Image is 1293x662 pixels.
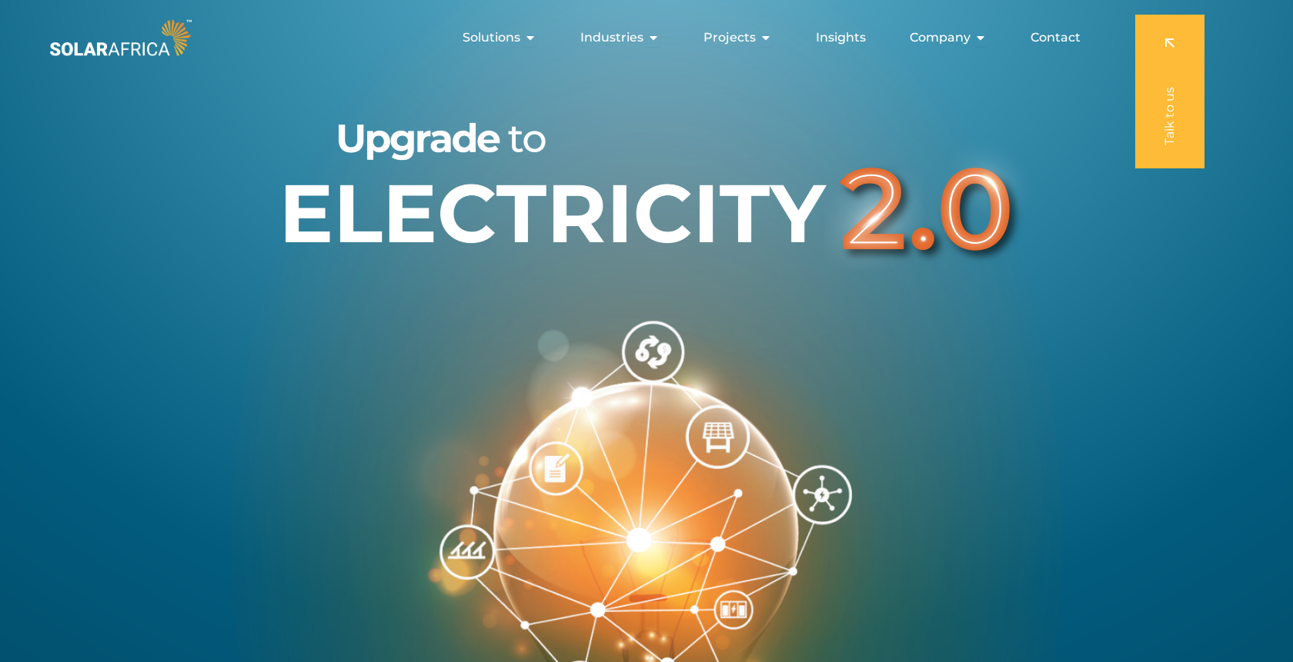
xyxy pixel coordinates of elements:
[195,22,1093,53] nav: Menu
[1031,28,1081,47] a: Contact
[195,22,1093,53] div: Menu Toggle
[703,28,756,47] span: Projects
[910,28,971,47] span: Company
[816,28,866,47] a: Insights
[580,28,643,47] span: Industries
[463,28,520,47] span: Solutions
